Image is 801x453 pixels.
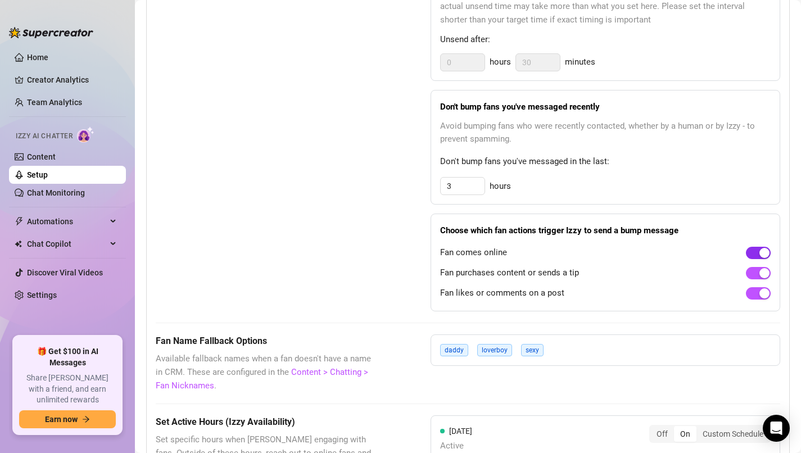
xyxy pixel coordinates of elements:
[27,71,117,89] a: Creator Analytics
[15,240,22,248] img: Chat Copilot
[440,440,472,453] span: Active
[156,367,368,391] a: Content > Chatting > Fan Nicknames
[156,334,374,348] h5: Fan Name Fallback Options
[440,120,771,146] span: Avoid bumping fans who were recently contacted, whether by a human or by Izzy - to prevent spamming.
[27,98,82,107] a: Team Analytics
[16,131,73,142] span: Izzy AI Chatter
[696,426,770,442] div: Custom Schedule
[440,102,600,112] strong: Don't bump fans you've messaged recently
[45,415,78,424] span: Earn now
[9,27,93,38] img: logo-BBDzfeDw.svg
[77,126,94,143] img: AI Chatter
[521,344,544,356] span: sexy
[477,344,512,356] span: loverboy
[674,426,696,442] div: On
[15,217,24,226] span: thunderbolt
[490,180,511,193] span: hours
[19,373,116,406] span: Share [PERSON_NAME] with a friend, and earn unlimited rewards
[763,415,790,442] div: Open Intercom Messenger
[449,427,472,436] span: [DATE]
[440,246,507,260] span: Fan comes online
[27,235,107,253] span: Chat Copilot
[27,212,107,230] span: Automations
[156,352,374,392] span: Available fallback names when a fan doesn't have a name in CRM. These are configured in the .
[440,33,771,47] span: Unsend after:
[440,266,579,280] span: Fan purchases content or sends a tip
[27,152,56,161] a: Content
[565,56,595,69] span: minutes
[19,346,116,368] span: 🎁 Get $100 in AI Messages
[27,53,48,62] a: Home
[440,225,678,235] strong: Choose which fan actions trigger Izzy to send a bump message
[440,344,468,356] span: daddy
[490,56,511,69] span: hours
[27,291,57,300] a: Settings
[19,410,116,428] button: Earn nowarrow-right
[156,415,374,429] h5: Set Active Hours (Izzy Availability)
[440,155,771,169] span: Don't bump fans you've messaged in the last:
[440,287,564,300] span: Fan likes or comments on a post
[649,425,771,443] div: segmented control
[82,415,90,423] span: arrow-right
[650,426,674,442] div: Off
[27,170,48,179] a: Setup
[27,188,85,197] a: Chat Monitoring
[27,268,103,277] a: Discover Viral Videos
